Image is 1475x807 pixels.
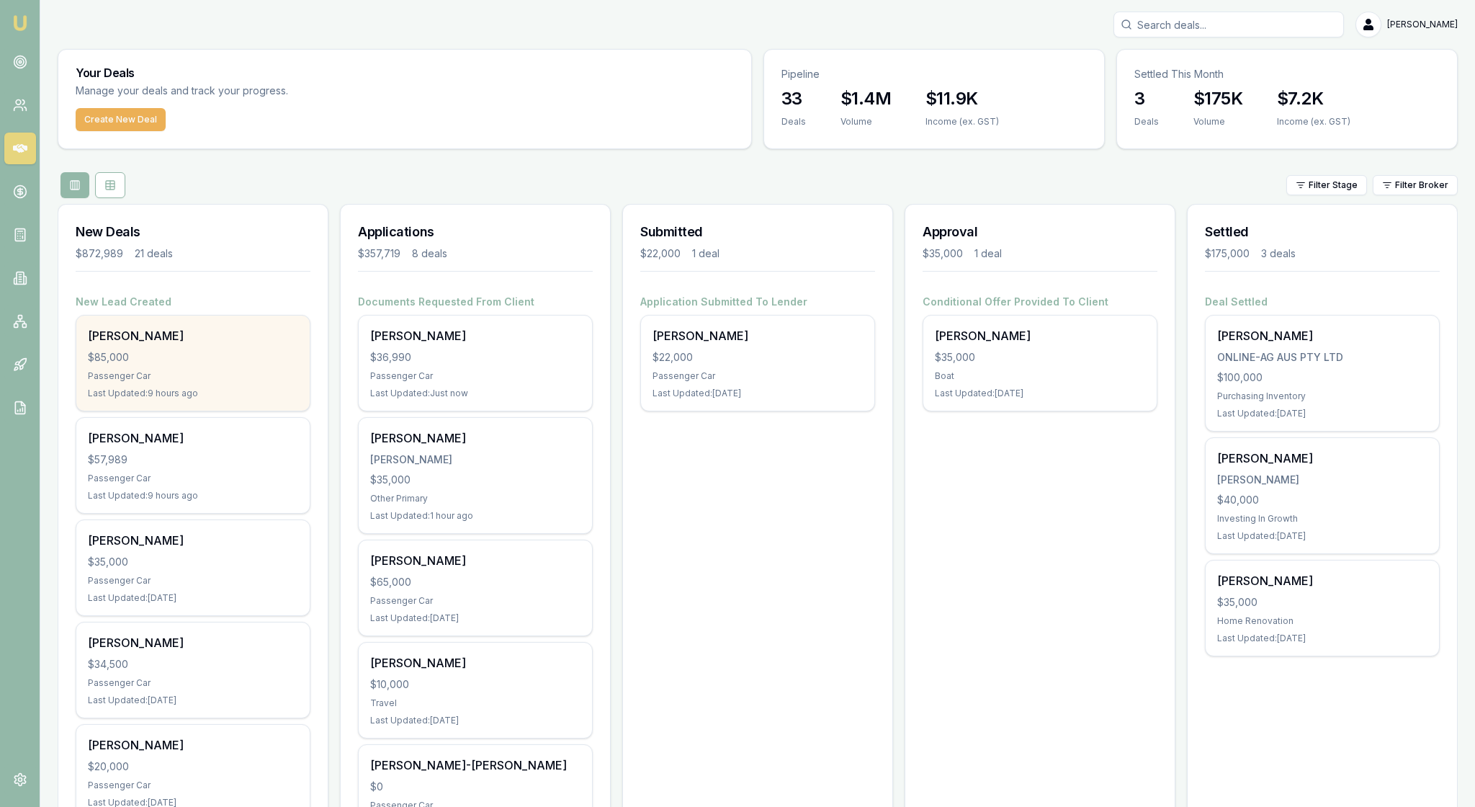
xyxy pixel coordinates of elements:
[840,87,891,110] h3: $1.4M
[88,555,298,569] div: $35,000
[88,429,298,447] div: [PERSON_NAME]
[76,83,444,99] p: Manage your deals and track your progress.
[370,388,580,399] div: Last Updated: Just now
[370,677,580,692] div: $10,000
[88,759,298,774] div: $20,000
[1217,572,1427,589] div: [PERSON_NAME]
[370,595,580,607] div: Passenger Car
[370,327,580,344] div: [PERSON_NAME]
[1193,116,1242,128] div: Volume
[88,473,298,484] div: Passenger Car
[1309,179,1358,191] span: Filter Stage
[1217,327,1427,344] div: [PERSON_NAME]
[370,493,580,504] div: Other Primary
[653,388,863,399] div: Last Updated: [DATE]
[370,370,580,382] div: Passenger Car
[1205,246,1250,261] div: $175,000
[1134,116,1159,128] div: Deals
[88,677,298,689] div: Passenger Car
[88,490,298,501] div: Last Updated: 9 hours ago
[935,350,1145,365] div: $35,000
[1217,493,1427,507] div: $40,000
[88,452,298,467] div: $57,989
[1261,246,1296,261] div: 3 deals
[370,429,580,447] div: [PERSON_NAME]
[1286,175,1367,195] button: Filter Stage
[358,222,593,242] h3: Applications
[88,695,298,706] div: Last Updated: [DATE]
[135,246,173,261] div: 21 deals
[653,327,863,344] div: [PERSON_NAME]
[781,67,1087,81] p: Pipeline
[1217,615,1427,627] div: Home Renovation
[1217,595,1427,610] div: $35,000
[1217,530,1427,542] div: Last Updated: [DATE]
[358,246,400,261] div: $357,719
[653,370,863,382] div: Passenger Car
[1205,222,1440,242] h3: Settled
[1217,350,1427,365] div: ONLINE-AG AUS PTY LTD
[923,222,1157,242] h3: Approval
[76,222,310,242] h3: New Deals
[1134,87,1159,110] h3: 3
[88,388,298,399] div: Last Updated: 9 hours ago
[923,246,963,261] div: $35,000
[88,532,298,549] div: [PERSON_NAME]
[925,87,999,110] h3: $11.9K
[88,780,298,791] div: Passenger Car
[370,473,580,487] div: $35,000
[1217,370,1427,385] div: $100,000
[935,388,1145,399] div: Last Updated: [DATE]
[1217,473,1427,487] div: [PERSON_NAME]
[1277,87,1350,110] h3: $7.2K
[1387,19,1458,30] span: [PERSON_NAME]
[370,780,580,794] div: $0
[88,575,298,587] div: Passenger Car
[88,370,298,382] div: Passenger Car
[370,612,580,624] div: Last Updated: [DATE]
[692,246,719,261] div: 1 deal
[925,116,999,128] div: Income (ex. GST)
[653,350,863,365] div: $22,000
[1217,633,1427,644] div: Last Updated: [DATE]
[935,327,1145,344] div: [PERSON_NAME]
[640,295,875,309] h4: Application Submitted To Lender
[974,246,1002,261] div: 1 deal
[88,736,298,754] div: [PERSON_NAME]
[76,246,123,261] div: $872,989
[1277,116,1350,128] div: Income (ex. GST)
[1395,179,1448,191] span: Filter Broker
[1113,12,1344,37] input: Search deals
[1217,513,1427,525] div: Investing In Growth
[935,370,1145,382] div: Boat
[1193,87,1242,110] h3: $175K
[370,452,580,467] div: [PERSON_NAME]
[88,350,298,365] div: $85,000
[781,87,806,110] h3: 33
[76,295,310,309] h4: New Lead Created
[370,757,580,774] div: [PERSON_NAME]-[PERSON_NAME]
[1217,391,1427,402] div: Purchasing Inventory
[88,657,298,672] div: $34,500
[781,116,806,128] div: Deals
[76,108,166,131] button: Create New Deal
[923,295,1157,309] h4: Conditional Offer Provided To Client
[840,116,891,128] div: Volume
[1217,408,1427,419] div: Last Updated: [DATE]
[370,715,580,726] div: Last Updated: [DATE]
[88,592,298,604] div: Last Updated: [DATE]
[1217,450,1427,467] div: [PERSON_NAME]
[1373,175,1458,195] button: Filter Broker
[370,654,580,672] div: [PERSON_NAME]
[88,634,298,651] div: [PERSON_NAME]
[370,510,580,522] div: Last Updated: 1 hour ago
[412,246,447,261] div: 8 deals
[370,575,580,589] div: $65,000
[370,552,580,569] div: [PERSON_NAME]
[1205,295,1440,309] h4: Deal Settled
[640,246,681,261] div: $22,000
[76,67,734,79] h3: Your Deals
[358,295,593,309] h4: Documents Requested From Client
[88,327,298,344] div: [PERSON_NAME]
